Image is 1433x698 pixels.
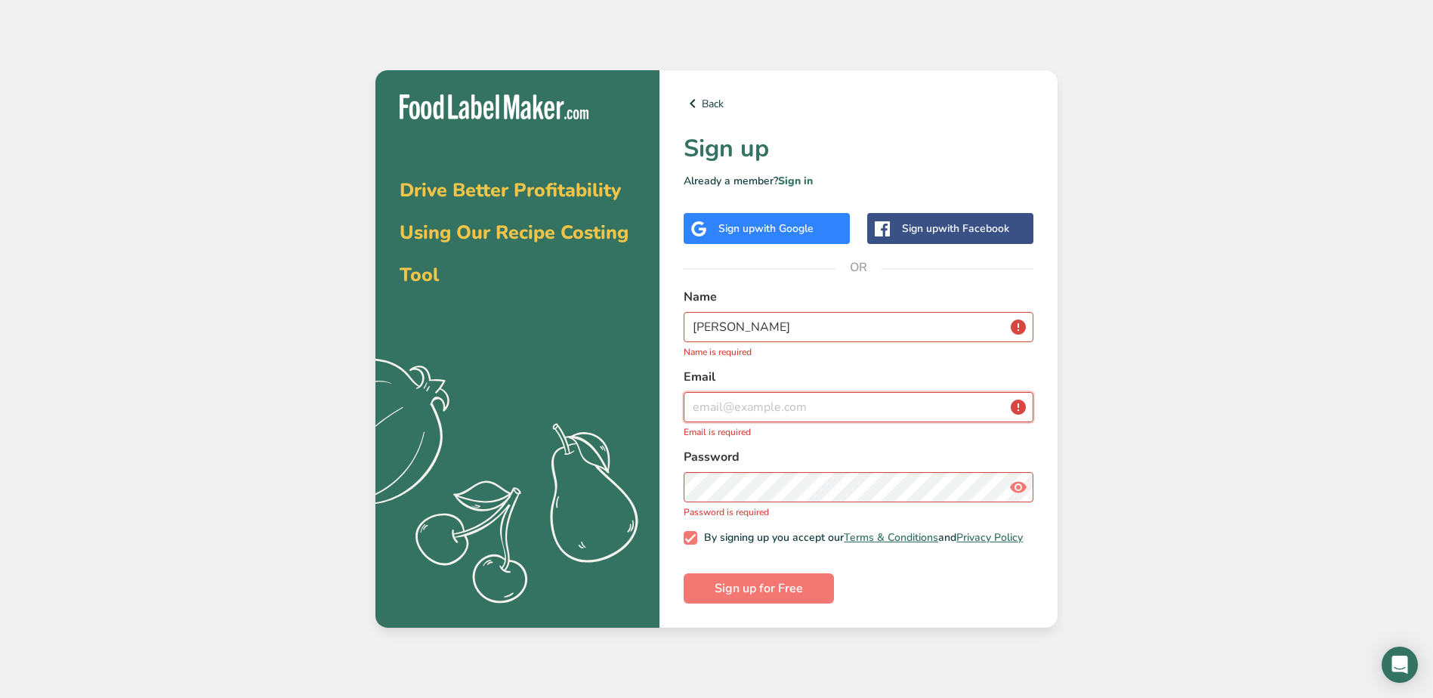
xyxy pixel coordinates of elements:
[684,425,1033,439] p: Email is required
[684,312,1033,342] input: John Doe
[956,530,1023,545] a: Privacy Policy
[1382,647,1418,683] div: Open Intercom Messenger
[755,221,814,236] span: with Google
[715,579,803,598] span: Sign up for Free
[684,505,1033,519] p: Password is required
[400,178,628,288] span: Drive Better Profitability Using Our Recipe Costing Tool
[400,94,588,119] img: Food Label Maker
[684,573,834,604] button: Sign up for Free
[697,531,1024,545] span: By signing up you accept our and
[684,288,1033,306] label: Name
[902,221,1009,236] div: Sign up
[684,392,1033,422] input: email@example.com
[684,368,1033,386] label: Email
[684,131,1033,167] h1: Sign up
[836,245,882,290] span: OR
[684,448,1033,466] label: Password
[778,174,813,188] a: Sign in
[684,345,1033,359] p: Name is required
[938,221,1009,236] span: with Facebook
[684,94,1033,113] a: Back
[718,221,814,236] div: Sign up
[684,173,1033,189] p: Already a member?
[844,530,938,545] a: Terms & Conditions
